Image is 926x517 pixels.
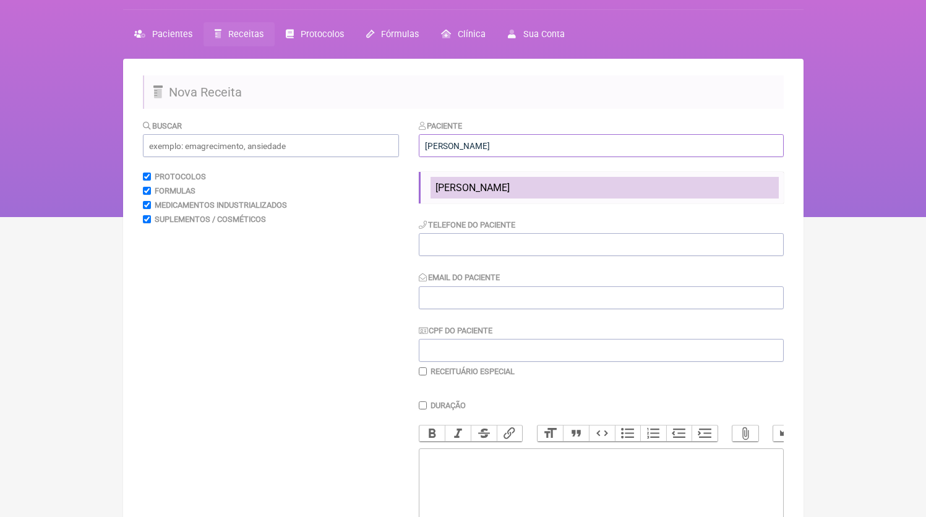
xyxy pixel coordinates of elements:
button: Decrease Level [666,425,692,442]
label: Formulas [155,186,195,195]
a: Receitas [204,22,275,46]
button: Numbers [640,425,666,442]
a: Pacientes [123,22,204,46]
label: Suplementos / Cosméticos [155,215,266,224]
a: Fórmulas [355,22,430,46]
label: Email do Paciente [419,273,500,282]
a: Protocolos [275,22,355,46]
span: Receitas [228,29,264,40]
button: Bullets [615,425,641,442]
a: Sua Conta [497,22,575,46]
button: Heading [538,425,564,442]
span: Pacientes [152,29,192,40]
label: Telefone do Paciente [419,220,516,229]
label: CPF do Paciente [419,326,493,335]
button: Attach Files [732,425,758,442]
label: Medicamentos Industrializados [155,200,287,210]
span: Fórmulas [381,29,419,40]
span: [PERSON_NAME] [435,182,510,194]
button: Bold [419,425,445,442]
span: Protocolos [301,29,344,40]
input: exemplo: emagrecimento, ansiedade [143,134,399,157]
button: Strikethrough [471,425,497,442]
span: Sua Conta [523,29,565,40]
label: Receituário Especial [431,367,515,376]
button: Code [589,425,615,442]
button: Italic [445,425,471,442]
button: Link [497,425,523,442]
button: Quote [563,425,589,442]
button: Increase Level [692,425,718,442]
label: Buscar [143,121,182,130]
h2: Nova Receita [143,75,784,109]
a: Clínica [430,22,497,46]
span: Clínica [458,29,486,40]
label: Protocolos [155,172,206,181]
button: Undo [773,425,799,442]
label: Paciente [419,121,463,130]
label: Duração [431,401,466,410]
